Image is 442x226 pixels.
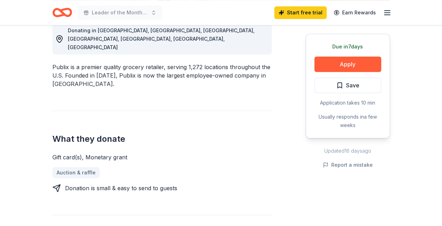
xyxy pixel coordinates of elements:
[306,147,390,155] div: Updated 16 days ago
[92,8,148,17] span: Leader of the Month Activities
[314,99,381,107] div: Application takes 10 min
[314,42,381,51] div: Due in 7 days
[52,4,72,21] a: Home
[52,153,272,161] div: Gift card(s), Monetary grant
[346,81,359,90] span: Save
[314,113,381,129] div: Usually responds in a few weeks
[52,133,272,145] h2: What they donate
[314,56,381,72] button: Apply
[323,161,373,169] button: Report a mistake
[68,27,255,50] span: Donating in [GEOGRAPHIC_DATA], [GEOGRAPHIC_DATA], [GEOGRAPHIC_DATA], [GEOGRAPHIC_DATA], [GEOGRAPH...
[314,78,381,93] button: Save
[78,6,162,20] button: Leader of the Month Activities
[274,6,327,19] a: Start free trial
[52,167,100,178] a: Auction & raffle
[329,6,380,19] a: Earn Rewards
[52,63,272,88] div: Publix is a premier quality grocery retailer, serving 1,272 locations throughout the U.S. Founded...
[65,184,177,192] div: Donation is small & easy to send to guests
